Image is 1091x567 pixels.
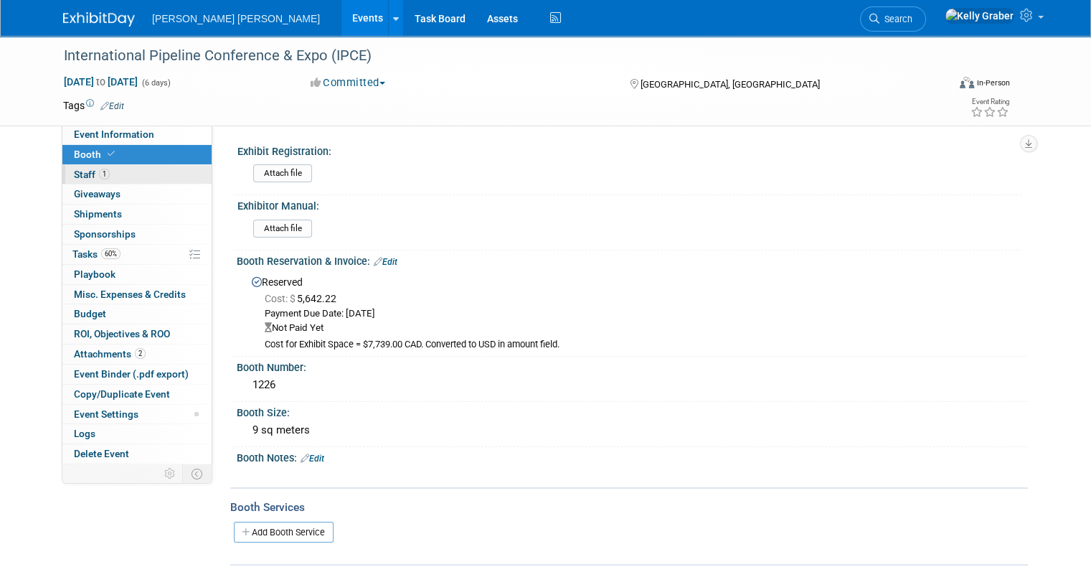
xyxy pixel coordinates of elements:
[945,8,1014,24] img: Kelly Graber
[99,169,110,179] span: 1
[62,405,212,424] a: Event Settings
[641,79,820,90] span: [GEOGRAPHIC_DATA], [GEOGRAPHIC_DATA]
[62,304,212,324] a: Budget
[265,293,297,304] span: Cost: $
[63,12,135,27] img: ExhibitDay
[74,448,129,459] span: Delete Event
[74,388,170,400] span: Copy/Duplicate Event
[74,268,115,280] span: Playbook
[152,13,320,24] span: [PERSON_NAME] [PERSON_NAME]
[135,348,146,359] span: 2
[237,447,1028,466] div: Booth Notes:
[237,250,1028,269] div: Booth Reservation & Invoice:
[230,500,1028,515] div: Booth Services
[247,374,1017,396] div: 1226
[74,368,189,380] span: Event Binder (.pdf export)
[62,205,212,224] a: Shipments
[62,324,212,344] a: ROI, Objectives & ROO
[72,248,121,260] span: Tasks
[976,78,1010,88] div: In-Person
[74,308,106,319] span: Budget
[265,322,1017,335] div: Not Paid Yet
[301,454,324,464] a: Edit
[74,169,110,180] span: Staff
[265,307,1017,321] div: Payment Due Date: [DATE]
[234,522,334,543] a: Add Booth Service
[74,428,95,439] span: Logs
[59,43,930,69] div: International Pipeline Conference & Expo (IPCE)
[62,125,212,144] a: Event Information
[183,464,212,483] td: Toggle Event Tabs
[74,328,170,339] span: ROI, Objectives & ROO
[74,208,122,220] span: Shipments
[74,348,146,360] span: Attachments
[62,345,212,364] a: Attachments2
[158,464,183,483] td: Personalize Event Tab Strip
[74,408,138,420] span: Event Settings
[62,165,212,184] a: Staff1
[62,245,212,264] a: Tasks60%
[237,195,1021,213] div: Exhibitor Manual:
[306,75,391,90] button: Committed
[960,77,974,88] img: Format-Inperson.png
[247,271,1017,352] div: Reserved
[62,444,212,464] a: Delete Event
[374,257,397,267] a: Edit
[62,184,212,204] a: Giveaways
[100,101,124,111] a: Edit
[194,412,199,416] span: Modified Layout
[62,225,212,244] a: Sponsorships
[74,149,118,160] span: Booth
[62,424,212,444] a: Logs
[879,14,912,24] span: Search
[94,76,108,88] span: to
[62,285,212,304] a: Misc. Expenses & Credits
[108,150,115,158] i: Booth reservation complete
[970,98,1009,106] div: Event Rating
[237,402,1028,420] div: Booth Size:
[265,293,342,304] span: 5,642.22
[141,78,171,88] span: (6 days)
[74,289,186,300] span: Misc. Expenses & Credits
[74,128,154,140] span: Event Information
[63,98,124,113] td: Tags
[63,75,138,88] span: [DATE] [DATE]
[237,357,1028,375] div: Booth Number:
[62,265,212,284] a: Playbook
[265,339,1017,351] div: Cost for Exhibit Space = $7,739.00 CAD. Converted to USD in amount field.
[870,75,1010,96] div: Event Format
[101,248,121,259] span: 60%
[237,141,1021,159] div: Exhibit Registration:
[62,145,212,164] a: Booth
[247,419,1017,441] div: 9 sq meters
[860,6,926,32] a: Search
[74,188,121,200] span: Giveaways
[62,385,212,404] a: Copy/Duplicate Event
[74,228,136,240] span: Sponsorships
[62,365,212,384] a: Event Binder (.pdf export)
